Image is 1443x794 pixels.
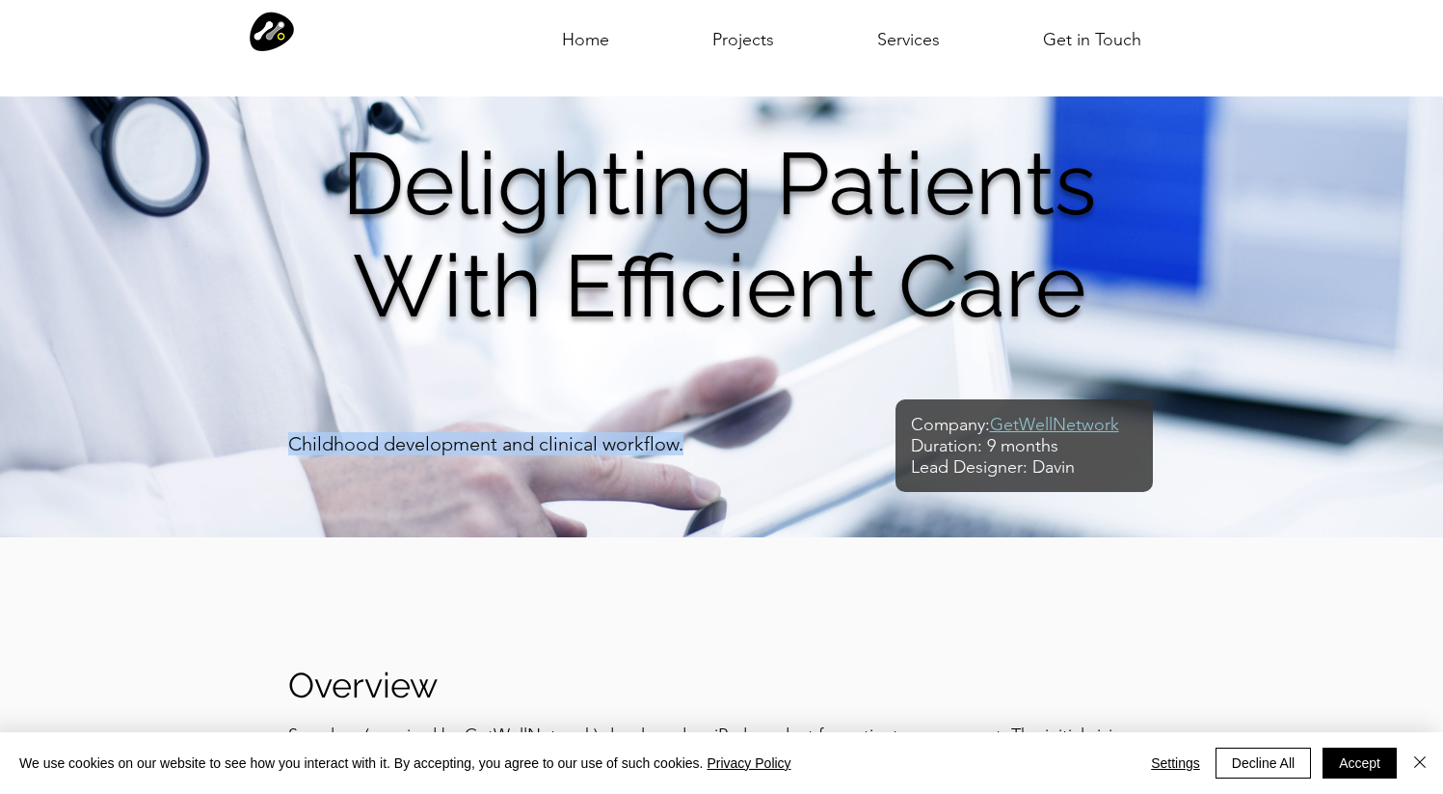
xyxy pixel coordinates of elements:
img: Close [1408,751,1431,774]
span: Lead Designer: Davin [911,456,1075,478]
a: Services [826,7,992,55]
span: Delighting Patients With Efficient Care [342,132,1096,337]
span: Company: [911,414,990,435]
span: Settings [1151,749,1200,778]
p: Services [869,8,948,71]
button: Close [1408,748,1431,779]
span: Duration: 9 months [911,435,1058,456]
p: Childhood development and clinical workflow. [288,432,781,455]
p: Get in Touch [1035,8,1149,71]
a: Home [510,7,661,55]
button: Decline All [1216,748,1311,779]
p: Projects [705,8,782,71]
a: GetWellNetwork [990,414,1119,435]
img: Modular Logo icon only.png [250,10,294,52]
p: Seamless (acquired by GetWellNetwork) developed an iPad product for patient engagement. The initi... [288,725,1153,767]
a: Projects [661,7,826,55]
a: Privacy Policy [707,755,790,771]
a: Get in Touch [992,7,1192,55]
nav: Site [510,7,1192,55]
span: We use cookies on our website to see how you interact with it. By accepting, you agree to our use... [19,754,791,772]
h5: Overview [288,665,587,705]
p: Home [554,8,617,71]
button: Accept [1323,748,1397,779]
